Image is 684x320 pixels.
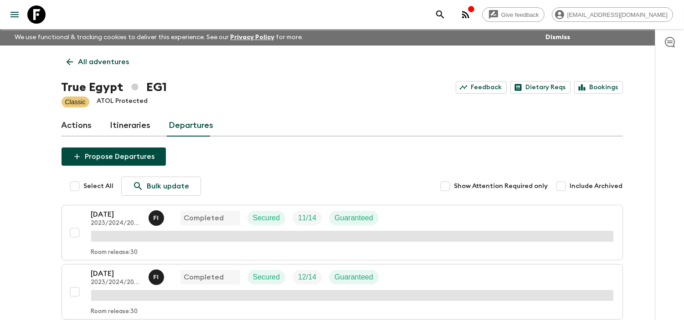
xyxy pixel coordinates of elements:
[5,5,24,24] button: menu
[65,97,86,107] p: Classic
[147,181,190,192] p: Bulk update
[91,249,138,256] p: Room release: 30
[247,211,286,225] div: Secured
[184,213,224,223] p: Completed
[510,81,571,94] a: Dietary Reqs
[91,308,138,315] p: Room release: 30
[62,53,134,71] a: All adventures
[84,182,114,191] span: Select All
[293,270,322,284] div: Trip Fill
[496,11,544,18] span: Give feedback
[121,177,201,196] a: Bulk update
[62,78,167,97] h1: True Egypt EG1
[169,115,214,137] a: Departures
[78,56,129,67] p: All adventures
[456,81,507,94] a: Feedback
[247,270,286,284] div: Secured
[431,5,449,24] button: search adventures
[91,209,141,220] p: [DATE]
[62,147,166,166] button: Propose Departures
[552,7,673,22] div: [EMAIL_ADDRESS][DOMAIN_NAME]
[184,272,224,283] p: Completed
[298,272,316,283] p: 12 / 14
[230,34,274,41] a: Privacy Policy
[97,97,148,107] p: ATOL Protected
[149,272,166,279] span: Faten Ibrahim
[293,211,322,225] div: Trip Fill
[334,272,373,283] p: Guaranteed
[253,213,280,223] p: Secured
[91,279,141,286] p: 2023/2024/2025
[482,7,545,22] a: Give feedback
[62,205,623,260] button: [DATE]2023/2024/2025Faten IbrahimCompletedSecuredTrip FillGuaranteedRoom release:30
[11,29,307,46] p: We use functional & tracking cookies to deliver this experience. See our for more.
[91,268,141,279] p: [DATE]
[543,31,572,44] button: Dismiss
[110,115,151,137] a: Itineraries
[574,81,623,94] a: Bookings
[62,115,92,137] a: Actions
[253,272,280,283] p: Secured
[62,264,623,320] button: [DATE]2023/2024/2025Faten IbrahimCompletedSecuredTrip FillGuaranteedRoom release:30
[91,220,141,227] p: 2023/2024/2025
[149,213,166,220] span: Faten Ibrahim
[570,182,623,191] span: Include Archived
[334,213,373,223] p: Guaranteed
[298,213,316,223] p: 11 / 14
[454,182,548,191] span: Show Attention Required only
[562,11,673,18] span: [EMAIL_ADDRESS][DOMAIN_NAME]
